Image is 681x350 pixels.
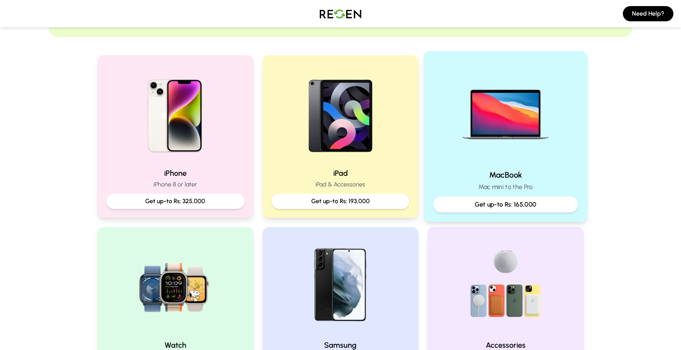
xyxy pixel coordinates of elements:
img: MacBook [455,61,557,163]
p: Get up-to Rs: 165,000 [440,200,572,209]
img: Logo [314,3,367,24]
p: Mac mini to the Pro [433,182,578,192]
img: iPhone [127,64,224,162]
img: Accessories [457,236,554,334]
img: iPad [292,64,389,162]
button: Need Help? [623,6,673,21]
p: Get up-to Rs: 325,000 [112,197,238,206]
h2: MacBook [433,169,578,180]
p: iPad & Accessories [272,180,410,189]
p: iPhone 8 or later [106,180,244,189]
p: Get up-to Rs: 193,000 [278,197,404,206]
h2: iPad [272,168,410,178]
img: Samsung [292,236,389,334]
h2: iPhone [106,168,244,178]
img: Watch [127,236,224,334]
